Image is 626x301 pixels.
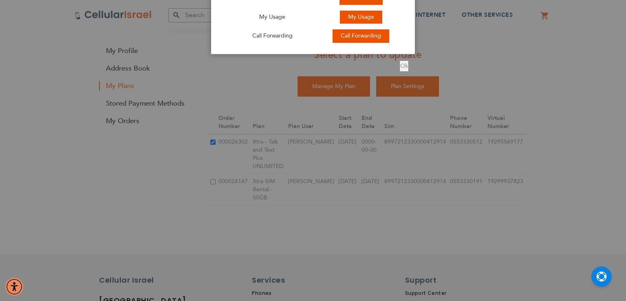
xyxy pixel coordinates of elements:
td: Call Forwarding [219,27,325,46]
td: My Usage [219,8,325,27]
span: Ok [400,62,408,70]
button: Ok [399,60,409,72]
button: Call Forwarding [333,29,389,43]
span: Call Forwarding [341,32,381,40]
span: My Usage [348,13,374,21]
button: My Usage [340,11,382,24]
div: Accessibility Menu [5,278,23,296]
